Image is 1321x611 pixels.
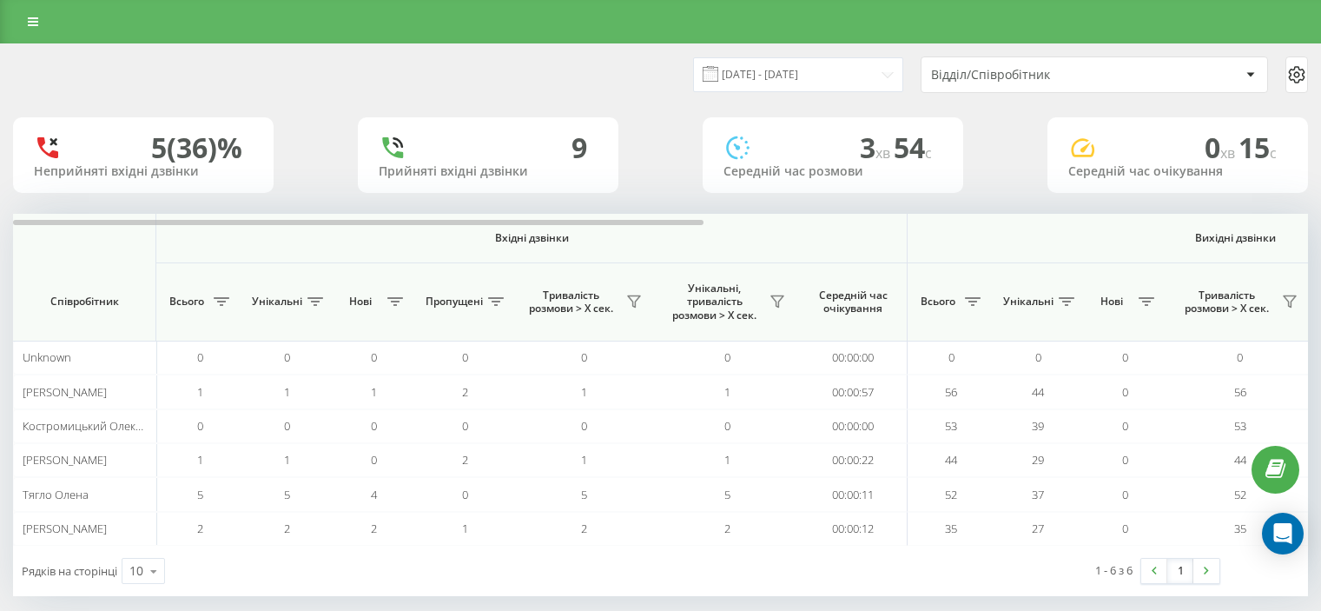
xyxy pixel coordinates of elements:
[371,384,377,400] span: 1
[339,295,382,309] span: Нові
[1234,521,1246,536] span: 35
[581,452,587,468] span: 1
[799,512,908,546] td: 00:00:12
[23,521,107,536] span: [PERSON_NAME]
[1122,384,1128,400] span: 0
[23,418,167,434] span: Костромицький Олександр
[1032,452,1044,468] span: 29
[151,131,242,164] div: 5 (36)%
[581,418,587,434] span: 0
[426,295,483,309] span: Пропущені
[1234,418,1246,434] span: 53
[1122,452,1128,468] span: 0
[945,487,957,502] span: 52
[945,452,957,468] span: 44
[1032,418,1044,434] span: 39
[1262,513,1304,555] div: Open Intercom Messenger
[165,295,208,309] span: Всього
[462,487,468,502] span: 0
[945,521,957,536] span: 35
[724,418,730,434] span: 0
[34,164,253,179] div: Неприйняті вхідні дзвінки
[799,443,908,477] td: 00:00:22
[799,409,908,443] td: 00:00:00
[1177,289,1277,315] span: Тривалість розмови > Х сек.
[925,143,932,163] span: c
[724,521,730,536] span: 2
[284,521,290,536] span: 2
[799,341,908,375] td: 00:00:00
[1090,295,1133,309] span: Нові
[724,384,730,400] span: 1
[197,384,203,400] span: 1
[371,418,377,434] span: 0
[1234,452,1246,468] span: 44
[28,295,141,309] span: Співробітник
[1032,521,1044,536] span: 27
[1003,295,1053,309] span: Унікальні
[462,452,468,468] span: 2
[1095,561,1133,579] div: 1 - 6 з 6
[931,68,1139,83] div: Відділ/Співробітник
[197,349,203,365] span: 0
[799,477,908,511] td: 00:00:11
[860,129,894,166] span: 3
[581,487,587,502] span: 5
[1270,143,1277,163] span: c
[23,349,71,365] span: Unknown
[1032,384,1044,400] span: 44
[197,418,203,434] span: 0
[581,521,587,536] span: 2
[812,289,894,315] span: Середній час очікування
[945,384,957,400] span: 56
[1238,129,1277,166] span: 15
[129,562,143,580] div: 10
[723,164,942,179] div: Середній час розмови
[799,375,908,408] td: 00:00:57
[23,487,89,502] span: Тягло Олена
[894,129,932,166] span: 54
[1122,349,1128,365] span: 0
[197,452,203,468] span: 1
[284,452,290,468] span: 1
[462,521,468,536] span: 1
[201,231,862,245] span: Вхідні дзвінки
[22,563,117,579] span: Рядків на сторінці
[1237,349,1243,365] span: 0
[724,452,730,468] span: 1
[284,384,290,400] span: 1
[252,295,302,309] span: Унікальні
[284,487,290,502] span: 5
[462,384,468,400] span: 2
[23,384,107,400] span: [PERSON_NAME]
[1167,559,1193,583] a: 1
[371,521,377,536] span: 2
[571,131,587,164] div: 9
[916,295,960,309] span: Всього
[581,384,587,400] span: 1
[1035,349,1041,365] span: 0
[197,487,203,502] span: 5
[1205,129,1238,166] span: 0
[284,349,290,365] span: 0
[1122,418,1128,434] span: 0
[664,282,764,322] span: Унікальні, тривалість розмови > Х сек.
[1122,487,1128,502] span: 0
[521,289,621,315] span: Тривалість розмови > Х сек.
[1234,384,1246,400] span: 56
[724,487,730,502] span: 5
[1032,487,1044,502] span: 37
[581,349,587,365] span: 0
[379,164,598,179] div: Прийняті вхідні дзвінки
[945,418,957,434] span: 53
[371,487,377,502] span: 4
[1068,164,1287,179] div: Середній час очікування
[371,349,377,365] span: 0
[284,418,290,434] span: 0
[1234,487,1246,502] span: 52
[197,521,203,536] span: 2
[875,143,894,163] span: хв
[1220,143,1238,163] span: хв
[23,452,107,468] span: [PERSON_NAME]
[462,418,468,434] span: 0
